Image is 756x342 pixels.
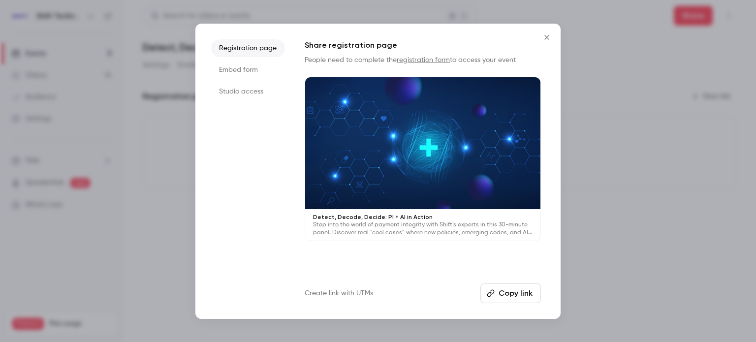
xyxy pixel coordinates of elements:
a: Create link with UTMs [305,288,373,298]
a: Detect, Decode, Decide: PI + AI in ActionStep into the world of payment integrity with Shift’s ex... [305,77,541,242]
p: People need to complete the to access your event [305,55,541,65]
h1: Share registration page [305,39,541,51]
li: Registration page [211,39,285,57]
p: Step into the world of payment integrity with Shift’s experts in this 30-minute panel. Discover r... [313,221,533,237]
li: Embed form [211,61,285,79]
p: Detect, Decode, Decide: PI + AI in Action [313,213,533,221]
button: Close [537,28,557,47]
button: Copy link [480,283,541,303]
li: Studio access [211,83,285,100]
a: registration form [397,57,450,63]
